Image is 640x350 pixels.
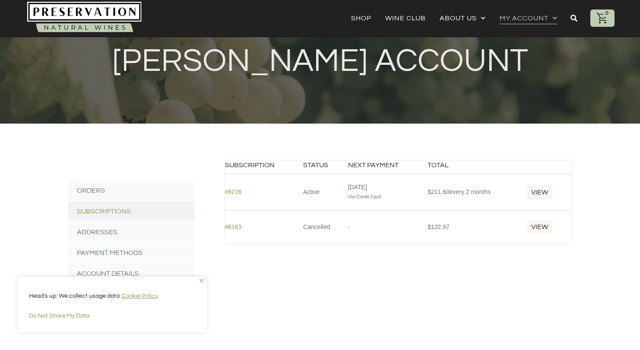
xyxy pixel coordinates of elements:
a: View [526,185,553,200]
nav: Account pages [68,160,194,346]
button: Do Not Share My Data [29,308,196,324]
h2: [PERSON_NAME] Account [27,45,613,77]
img: Close [200,279,203,283]
small: Via Credit Card [348,194,381,199]
a: View [526,219,553,235]
span: Next payment [348,162,399,169]
span: 122.97 [428,223,450,230]
a: Shop [351,12,371,24]
span: $ [428,188,431,195]
td: Cancelled [303,210,348,243]
span: Subscription [225,162,275,169]
a: My account [500,12,558,24]
a: Cookie Policy [121,293,158,299]
a: Orders [68,181,194,200]
td: Active [303,174,348,210]
a: View subscription number 6276 [225,188,242,195]
div: 0 [603,10,611,17]
td: [DATE] [348,174,428,210]
a: Wine Club [385,12,426,24]
span: Total [428,162,449,169]
img: Natural-organic-biodynamic-wine [27,2,142,35]
span: $ [428,223,431,230]
td: every 2 months [428,174,526,210]
p: Head's up: We collect usage data [29,291,196,301]
a: About Us [440,12,486,24]
span: 211.60 [428,188,450,195]
a: View subscription number 6163 [225,223,242,230]
a: Payment methods [68,243,194,263]
td: - [348,210,428,243]
a: Addresses [68,222,194,242]
a: Account Details [68,264,194,283]
nav: Menu [351,12,558,24]
span: Status [303,162,328,169]
a: Subscriptions [68,201,194,221]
